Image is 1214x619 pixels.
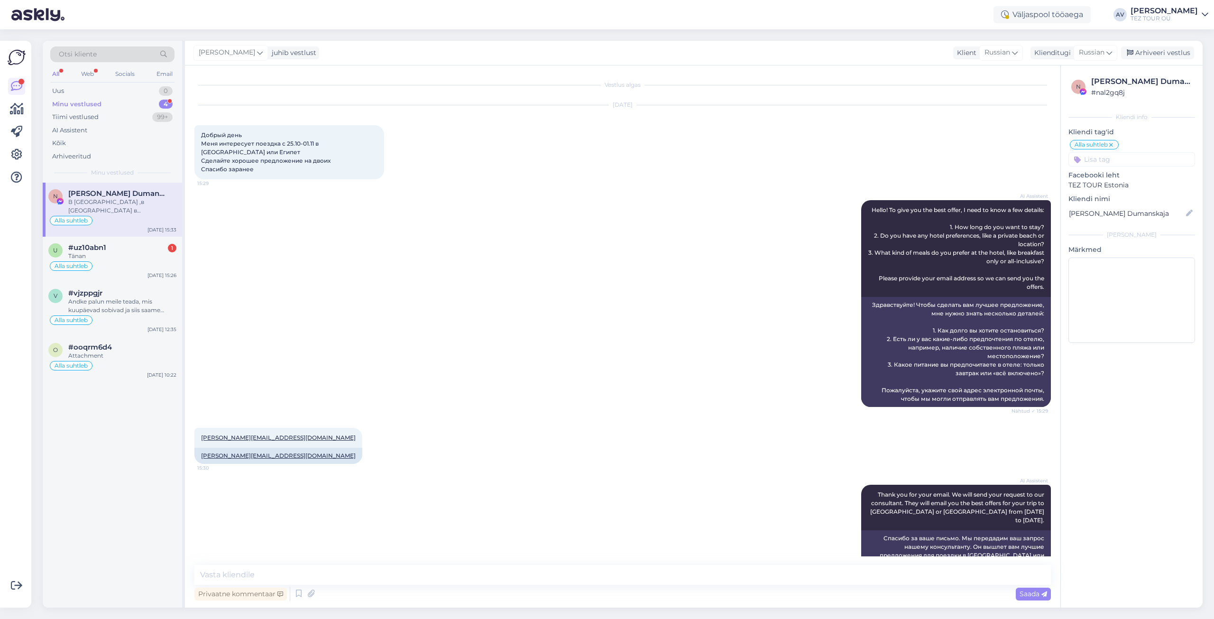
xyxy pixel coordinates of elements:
[870,491,1046,524] span: Thank you for your email. We will send your request to our consultant. They will email you the be...
[52,126,87,135] div: AI Assistent
[1076,83,1081,90] span: n
[1121,46,1194,59] div: Arhiveeri vestlus
[55,218,88,223] span: Alla suhtleb
[201,434,356,441] a: [PERSON_NAME][EMAIL_ADDRESS][DOMAIN_NAME]
[1091,87,1192,98] div: # nal2gq8j
[53,247,58,254] span: u
[1012,407,1048,415] span: Nähtud ✓ 15:29
[68,198,176,215] div: В [GEOGRAPHIC_DATA] ,в [GEOGRAPHIC_DATA] в [GEOGRAPHIC_DATA]
[68,243,106,252] span: #uz10abn1
[52,152,91,161] div: Arhiveeritud
[1069,208,1184,219] input: Lisa nimi
[52,139,66,148] div: Kõik
[8,48,26,66] img: Askly Logo
[1068,170,1195,180] p: Facebooki leht
[993,6,1091,23] div: Väljaspool tööaega
[1012,193,1048,200] span: AI Assistent
[1068,245,1195,255] p: Märkmed
[1012,477,1048,484] span: AI Assistent
[194,588,287,601] div: Privaatne kommentaar
[55,317,88,323] span: Alla suhtleb
[1030,48,1071,58] div: Klienditugi
[1068,194,1195,204] p: Kliendi nimi
[147,326,176,333] div: [DATE] 12:35
[197,464,233,471] span: 15:30
[1131,7,1198,15] div: [PERSON_NAME]
[147,272,176,279] div: [DATE] 15:26
[52,112,99,122] div: Tiimi vestlused
[152,112,173,122] div: 99+
[953,48,976,58] div: Klient
[79,68,96,80] div: Web
[868,206,1046,290] span: Hello! To give you the best offer, I need to know a few details: 1. How long do you want to stay?...
[197,180,233,187] span: 15:29
[68,189,167,198] span: Nadezda Dumanskaja
[50,68,61,80] div: All
[53,346,58,353] span: o
[53,193,58,200] span: N
[1113,8,1127,21] div: AV
[59,49,97,59] span: Otsi kliente
[1020,590,1047,598] span: Saada
[91,168,134,177] span: Minu vestlused
[52,86,64,96] div: Uus
[194,101,1051,109] div: [DATE]
[68,289,102,297] span: #vjzppgjr
[201,452,356,459] a: [PERSON_NAME][EMAIL_ADDRESS][DOMAIN_NAME]
[1068,127,1195,137] p: Kliendi tag'id
[54,292,57,299] span: v
[1091,76,1192,87] div: [PERSON_NAME] Dumanskaja
[1068,231,1195,239] div: [PERSON_NAME]
[1079,47,1104,58] span: Russian
[68,252,176,260] div: Tänan
[155,68,175,80] div: Email
[861,297,1051,407] div: Здравствуйте! Чтобы сделать вам лучшее предложение, мне нужно знать несколько деталей: 1. Как дол...
[147,226,176,233] div: [DATE] 15:33
[168,244,176,252] div: 1
[199,47,255,58] span: [PERSON_NAME]
[113,68,137,80] div: Socials
[159,86,173,96] div: 0
[55,263,88,269] span: Alla suhtleb
[861,530,1051,572] div: Спасибо за ваше письмо. Мы передадим ваш запрос нашему консультанту. Он вышлет вам лучшие предлож...
[147,371,176,379] div: [DATE] 10:22
[1068,180,1195,190] p: TEZ TOUR Estonia
[984,47,1010,58] span: Russian
[1131,7,1208,22] a: [PERSON_NAME]TEZ TOUR OÜ
[268,48,316,58] div: juhib vestlust
[68,297,176,314] div: Andke palun meile teada, mis kuupäevad sobivad ja siis saame kontrollida.
[1131,15,1198,22] div: TEZ TOUR OÜ
[52,100,101,109] div: Minu vestlused
[68,343,112,351] span: #ooqrm6d4
[1068,113,1195,121] div: Kliendi info
[201,131,332,173] span: Добрый день Меня интересует поездка с 25.10-01.11 в [GEOGRAPHIC_DATA] или Египет Сделайте хорошее...
[159,100,173,109] div: 4
[1068,152,1195,166] input: Lisa tag
[194,81,1051,89] div: Vestlus algas
[68,351,176,360] div: Attachment
[1075,142,1108,148] span: Alla suhtleb
[55,363,88,369] span: Alla suhtleb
